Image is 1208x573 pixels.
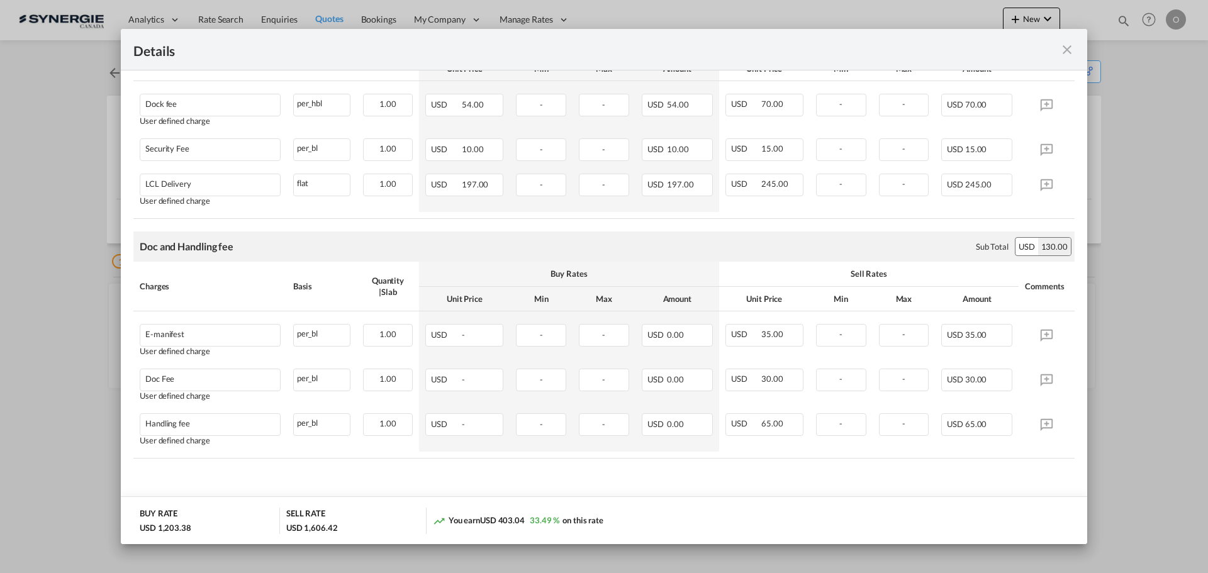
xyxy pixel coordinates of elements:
[294,325,350,340] div: per_bl
[761,329,783,339] span: 35.00
[145,374,174,384] div: Doc Fee
[293,281,350,292] div: Basis
[1019,262,1075,311] th: Comments
[431,99,460,109] span: USD
[145,419,190,428] div: Handling fee
[462,374,465,384] span: -
[433,515,445,527] md-icon: icon-trending-up
[431,374,460,384] span: USD
[965,179,992,189] span: 245.00
[573,287,635,311] th: Max
[731,418,760,428] span: USD
[379,99,396,109] span: 1.00
[810,287,873,311] th: Min
[902,418,905,428] span: -
[839,99,842,109] span: -
[965,99,987,109] span: 70.00
[731,143,760,153] span: USD
[602,419,605,429] span: -
[379,329,396,339] span: 1.00
[667,330,684,340] span: 0.00
[462,144,484,154] span: 10.00
[140,508,177,522] div: BUY RATE
[839,143,842,153] span: -
[731,99,760,109] span: USD
[647,179,666,189] span: USD
[947,330,963,340] span: USD
[140,347,281,356] div: User defined charge
[540,144,543,154] span: -
[902,179,905,189] span: -
[379,418,396,428] span: 1.00
[379,179,396,189] span: 1.00
[1060,42,1075,57] md-icon: icon-close fg-AAA8AD m-0 cursor
[947,179,963,189] span: USD
[667,99,689,109] span: 54.00
[976,241,1009,252] div: Sub Total
[602,374,605,384] span: -
[667,419,684,429] span: 0.00
[647,330,666,340] span: USD
[1015,238,1038,255] div: USD
[379,374,396,384] span: 1.00
[294,414,350,430] div: per_bl
[602,144,605,154] span: -
[140,281,281,292] div: Charges
[363,275,413,298] div: Quantity | Slab
[647,419,666,429] span: USD
[294,174,350,190] div: flat
[761,99,783,109] span: 70.00
[947,374,963,384] span: USD
[425,268,712,279] div: Buy Rates
[667,179,693,189] span: 197.00
[419,287,510,311] th: Unit Price
[294,369,350,385] div: per_bl
[431,144,460,154] span: USD
[719,287,810,311] th: Unit Price
[294,139,350,155] div: per_bl
[647,99,666,109] span: USD
[145,144,189,153] div: Security Fee
[731,374,760,384] span: USD
[902,329,905,339] span: -
[286,522,338,533] div: USD 1,606.42
[140,240,233,253] div: Doc and Handling fee
[647,144,666,154] span: USD
[145,179,191,189] div: LCL Delivery
[635,287,719,311] th: Amount
[761,374,783,384] span: 30.00
[965,144,987,154] span: 15.00
[540,99,543,109] span: -
[510,287,573,311] th: Min
[530,515,559,525] span: 33.49 %
[725,268,1012,279] div: Sell Rates
[462,330,465,340] span: -
[602,99,605,109] span: -
[902,143,905,153] span: -
[431,419,460,429] span: USD
[462,419,465,429] span: -
[540,374,543,384] span: -
[839,418,842,428] span: -
[140,196,281,206] div: User defined charge
[935,287,1019,311] th: Amount
[145,330,184,339] div: E-manifest
[540,419,543,429] span: -
[947,144,963,154] span: USD
[873,287,936,311] th: Max
[602,330,605,340] span: -
[121,29,1087,545] md-dialog: Port of Loading ...
[462,99,484,109] span: 54.00
[731,179,760,189] span: USD
[731,329,760,339] span: USD
[761,143,783,153] span: 15.00
[947,99,963,109] span: USD
[140,391,281,401] div: User defined charge
[1038,238,1071,255] div: 130.00
[965,374,987,384] span: 30.00
[140,116,281,126] div: User defined charge
[947,419,963,429] span: USD
[902,99,905,109] span: -
[839,374,842,384] span: -
[540,179,543,189] span: -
